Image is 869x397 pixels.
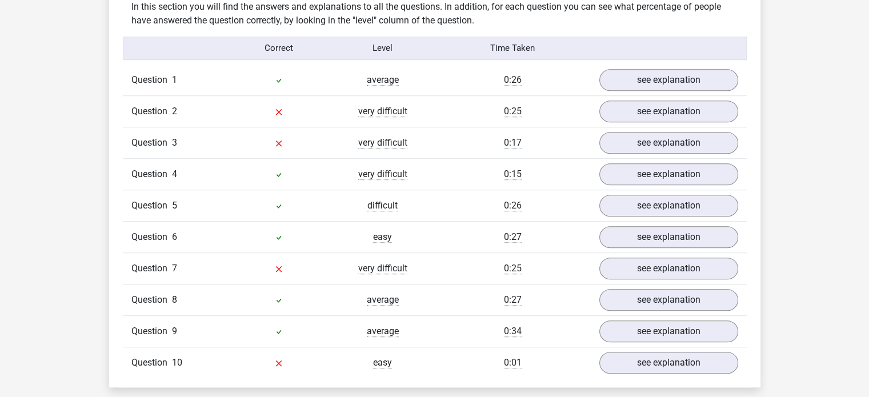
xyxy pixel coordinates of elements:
div: Correct [227,42,331,55]
span: 2 [172,106,177,117]
a: see explanation [599,163,738,185]
a: see explanation [599,352,738,374]
span: 9 [172,326,177,336]
span: 0:25 [504,263,522,274]
span: Question [131,136,172,150]
a: see explanation [599,101,738,122]
a: see explanation [599,195,738,216]
span: Question [131,73,172,87]
span: 0:27 [504,294,522,306]
a: see explanation [599,132,738,154]
span: Question [131,324,172,338]
span: 0:26 [504,200,522,211]
span: Question [131,105,172,118]
a: see explanation [599,320,738,342]
span: Question [131,230,172,244]
div: Level [331,42,435,55]
span: 10 [172,357,182,368]
a: see explanation [599,289,738,311]
span: easy [373,231,392,243]
span: 0:34 [504,326,522,337]
span: very difficult [358,169,407,180]
span: very difficult [358,106,407,117]
span: 0:15 [504,169,522,180]
span: very difficult [358,263,407,274]
span: 0:01 [504,357,522,368]
span: 8 [172,294,177,305]
a: see explanation [599,226,738,248]
div: Time Taken [434,42,590,55]
span: 6 [172,231,177,242]
span: 0:17 [504,137,522,149]
a: see explanation [599,258,738,279]
span: easy [373,357,392,368]
span: Question [131,199,172,212]
span: 1 [172,74,177,85]
span: difficult [367,200,398,211]
span: Question [131,167,172,181]
span: 5 [172,200,177,211]
span: Question [131,356,172,370]
span: 3 [172,137,177,148]
span: 0:27 [504,231,522,243]
span: Question [131,293,172,307]
span: average [367,74,399,86]
span: average [367,326,399,337]
span: 7 [172,263,177,274]
a: see explanation [599,69,738,91]
span: 0:25 [504,106,522,117]
span: 0:26 [504,74,522,86]
span: Question [131,262,172,275]
span: average [367,294,399,306]
span: 4 [172,169,177,179]
span: very difficult [358,137,407,149]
